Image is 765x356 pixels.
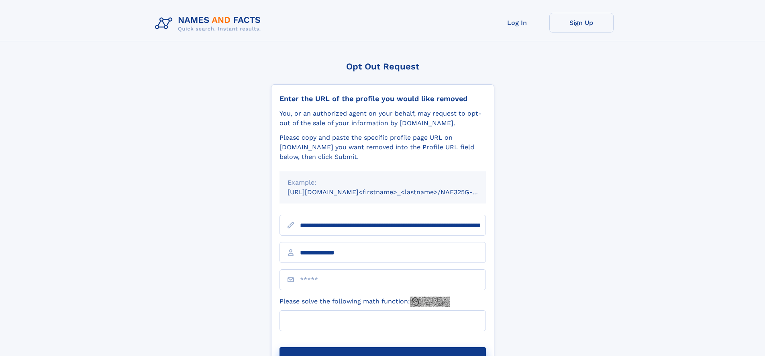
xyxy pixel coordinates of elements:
div: Enter the URL of the profile you would like removed [279,94,486,103]
div: Opt Out Request [271,61,494,71]
small: [URL][DOMAIN_NAME]<firstname>_<lastname>/NAF325G-xxxxxxxx [288,188,501,196]
div: You, or an authorized agent on your behalf, may request to opt-out of the sale of your informatio... [279,109,486,128]
a: Sign Up [549,13,614,33]
label: Please solve the following math function: [279,297,450,307]
div: Please copy and paste the specific profile page URL on [DOMAIN_NAME] you want removed into the Pr... [279,133,486,162]
div: Example: [288,178,478,187]
img: Logo Names and Facts [152,13,267,35]
a: Log In [485,13,549,33]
